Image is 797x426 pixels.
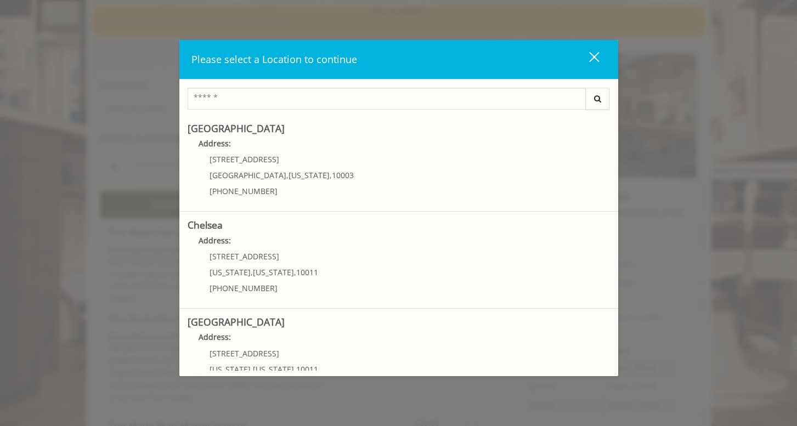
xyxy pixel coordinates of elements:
span: 10011 [296,267,318,277]
i: Search button [591,95,604,103]
span: 10011 [296,364,318,374]
span: [STREET_ADDRESS] [210,348,279,359]
span: 10003 [332,170,354,180]
span: , [330,170,332,180]
span: , [294,267,296,277]
b: Address: [199,332,231,342]
b: Chelsea [188,218,223,231]
b: Address: [199,138,231,149]
b: [GEOGRAPHIC_DATA] [188,122,285,135]
span: [PHONE_NUMBER] [210,186,278,196]
button: close dialog [569,48,606,71]
input: Search Center [188,88,586,110]
div: close dialog [576,51,598,67]
div: Center Select [188,88,610,115]
span: [US_STATE] [210,267,251,277]
span: , [251,364,253,374]
b: [GEOGRAPHIC_DATA] [188,315,285,328]
span: , [251,267,253,277]
span: [US_STATE] [210,364,251,374]
span: [US_STATE] [253,364,294,374]
span: , [286,170,289,180]
span: , [294,364,296,374]
b: Address: [199,235,231,246]
span: [GEOGRAPHIC_DATA] [210,170,286,180]
span: [STREET_ADDRESS] [210,154,279,164]
span: [US_STATE] [289,170,330,180]
span: [STREET_ADDRESS] [210,251,279,262]
span: [PHONE_NUMBER] [210,283,278,293]
span: Please select a Location to continue [191,53,357,66]
span: [US_STATE] [253,267,294,277]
